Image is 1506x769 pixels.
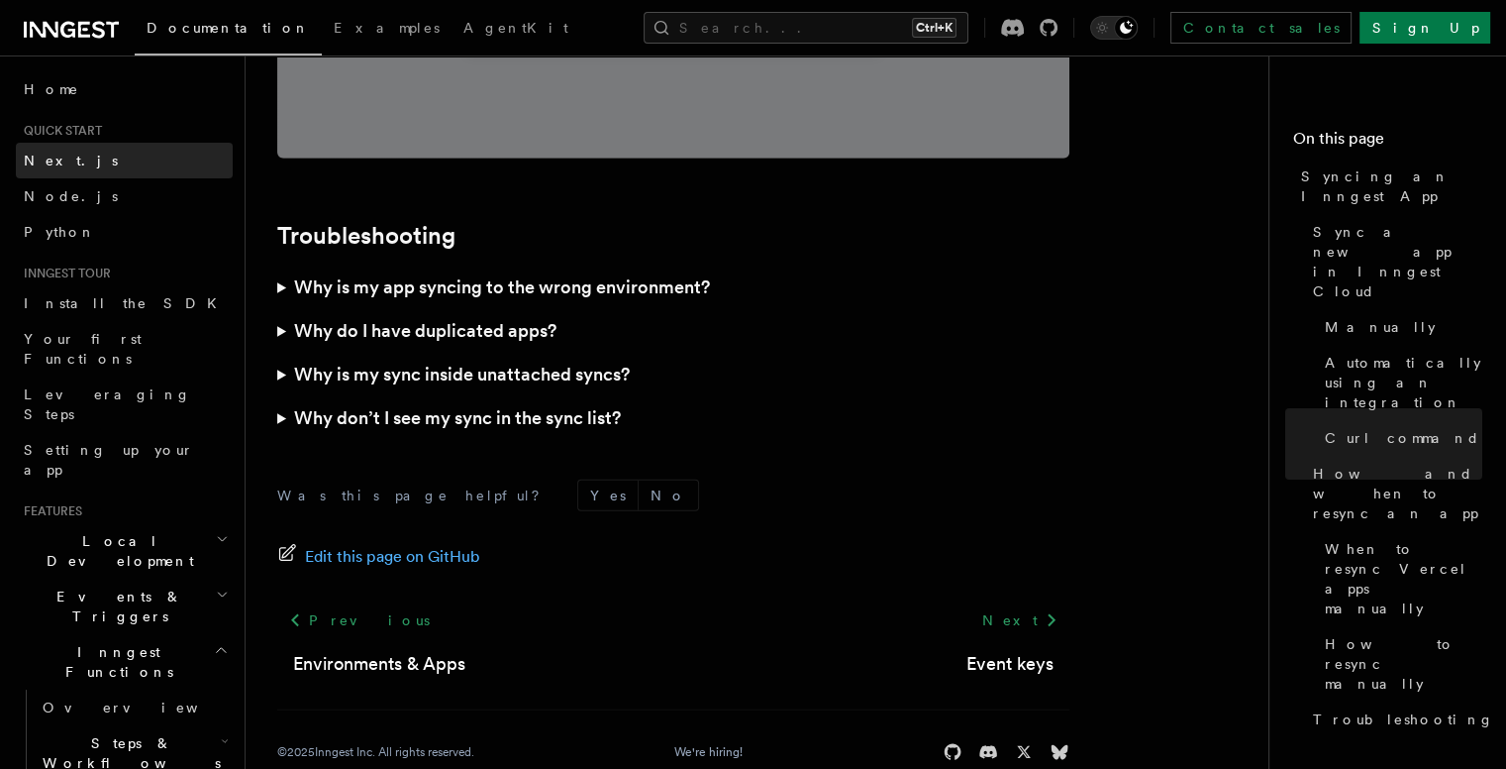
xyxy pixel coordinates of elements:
a: Next.js [16,143,233,178]
summary: Why is my sync inside unattached syncs? [277,353,1069,396]
span: Manually [1325,317,1436,337]
summary: Why is my app syncing to the wrong environment? [277,266,1069,309]
a: Previous [277,603,441,638]
a: Node.js [16,178,233,214]
a: Install the SDK [16,285,233,321]
button: Yes [578,481,638,510]
button: No [639,481,698,510]
a: Next [969,603,1069,638]
span: Documentation [147,20,310,36]
span: Setting up your app [24,442,194,478]
span: When to resync Vercel apps manually [1325,539,1482,618]
a: Home [16,71,233,107]
kbd: Ctrl+K [912,18,956,38]
h3: Why do I have duplicated apps? [294,317,556,345]
span: Inngest tour [16,266,111,281]
span: How and when to resync an app [1313,464,1482,523]
a: Event keys [966,650,1054,678]
h4: On this page [1293,127,1482,159]
span: Next.js [24,153,118,168]
a: AgentKit [452,6,580,54]
span: Curl command [1325,428,1480,448]
a: Sign Up [1359,12,1490,44]
summary: Why do I have duplicated apps? [277,309,1069,353]
a: Documentation [135,6,322,55]
span: Overview [43,700,247,715]
span: Sync a new app in Inngest Cloud [1313,222,1482,301]
a: Overview [35,690,233,725]
a: Automatically using an integration [1317,345,1482,420]
a: Edit this page on GitHub [277,543,480,571]
span: Local Development [16,531,216,571]
a: Your first Functions [16,321,233,377]
span: Syncing an Inngest App [1301,166,1482,206]
span: Troubleshooting [1313,710,1494,729]
a: Python [16,214,233,250]
a: Examples [322,6,452,54]
span: Leveraging Steps [24,386,191,422]
span: Edit this page on GitHub [305,543,480,571]
span: Automatically using an integration [1325,353,1482,412]
div: © 2025 Inngest Inc. All rights reserved. [277,744,474,760]
span: Node.js [24,188,118,204]
button: Inngest Functions [16,634,233,690]
span: Events & Triggers [16,587,216,626]
span: Install the SDK [24,295,229,311]
button: Events & Triggers [16,579,233,634]
a: How to resync manually [1317,626,1482,702]
a: Sync a new app in Inngest Cloud [1305,214,1482,309]
a: Environments & Apps [293,650,465,678]
button: Local Development [16,523,233,579]
span: Examples [334,20,440,36]
span: AgentKit [463,20,568,36]
span: Python [24,224,96,240]
a: We're hiring! [674,744,743,760]
a: Troubleshooting [277,222,455,250]
a: Manually [1317,309,1482,345]
a: Syncing an Inngest App [1293,159,1482,214]
span: Inngest Functions [16,642,214,682]
a: How and when to resync an app [1305,456,1482,531]
a: Contact sales [1170,12,1352,44]
span: Features [16,503,82,519]
a: Curl command [1317,420,1482,456]
span: Home [24,79,79,99]
span: Your first Functions [24,331,142,367]
h3: Why don’t I see my sync in the sync list? [294,404,621,432]
span: How to resync manually [1325,634,1482,694]
button: Toggle dark mode [1090,16,1138,40]
a: Troubleshooting [1305,702,1482,737]
p: Was this page helpful? [277,486,553,505]
span: Quick start [16,123,102,139]
summary: Why don’t I see my sync in the sync list? [277,396,1069,440]
h3: Why is my app syncing to the wrong environment? [294,274,710,301]
h3: Why is my sync inside unattached syncs? [294,361,630,388]
a: When to resync Vercel apps manually [1317,531,1482,626]
a: Leveraging Steps [16,377,233,432]
button: Search...Ctrl+K [644,12,968,44]
a: Setting up your app [16,432,233,488]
